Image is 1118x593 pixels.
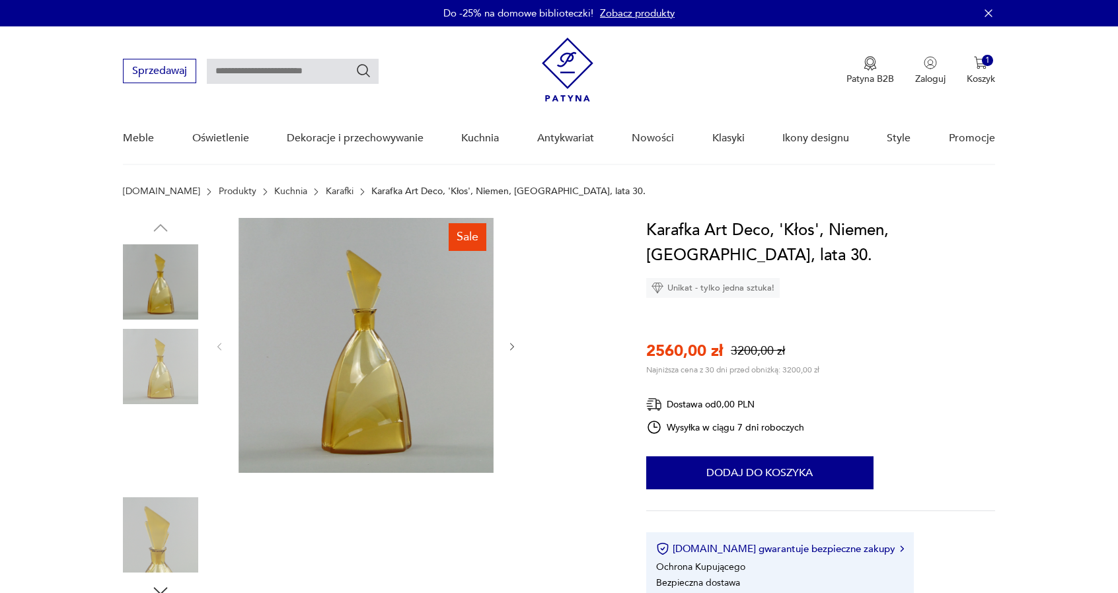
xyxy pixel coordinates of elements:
a: Karafki [326,186,354,197]
li: Ochrona Kupującego [656,561,745,573]
p: 3200,00 zł [731,343,785,359]
button: 1Koszyk [967,56,995,85]
a: [DOMAIN_NAME] [123,186,200,197]
div: Wysyłka w ciągu 7 dni roboczych [646,419,805,435]
a: Produkty [219,186,256,197]
a: Style [887,113,911,164]
p: Koszyk [967,73,995,85]
button: Szukaj [355,63,371,79]
a: Zobacz produkty [600,7,675,20]
img: Ikona diamentu [652,282,663,294]
img: Ikona strzałki w prawo [900,545,904,552]
div: Sale [449,223,486,251]
button: Sprzedawaj [123,59,196,83]
p: 2560,00 zł [646,340,723,362]
p: Patyna B2B [846,73,894,85]
img: Ikonka użytkownika [924,56,937,69]
a: Promocje [949,113,995,164]
a: Antykwariat [537,113,594,164]
h1: Karafka Art Deco, 'Kłos', Niemen, [GEOGRAPHIC_DATA], lata 30. [646,218,995,268]
button: Zaloguj [915,56,946,85]
img: Zdjęcie produktu Karafka Art Deco, 'Kłos', Niemen, Polska, lata 30. [239,218,494,473]
img: Zdjęcie produktu Karafka Art Deco, 'Kłos', Niemen, Polska, lata 30. [123,413,198,488]
a: Kuchnia [461,113,499,164]
div: 1 [982,55,993,66]
p: Karafka Art Deco, 'Kłos', Niemen, [GEOGRAPHIC_DATA], lata 30. [371,186,646,197]
a: Ikona medaluPatyna B2B [846,56,894,85]
img: Ikona koszyka [974,56,987,69]
img: Zdjęcie produktu Karafka Art Deco, 'Kłos', Niemen, Polska, lata 30. [123,329,198,404]
a: Nowości [632,113,674,164]
button: Patyna B2B [846,56,894,85]
img: Ikona dostawy [646,396,662,413]
li: Bezpieczna dostawa [656,576,740,589]
a: Oświetlenie [192,113,249,164]
a: Ikony designu [782,113,849,164]
img: Zdjęcie produktu Karafka Art Deco, 'Kłos', Niemen, Polska, lata 30. [123,497,198,573]
div: Dostawa od 0,00 PLN [646,396,805,413]
p: Najniższa cena z 30 dni przed obniżką: 3200,00 zł [646,365,819,375]
p: Zaloguj [915,73,946,85]
img: Ikona medalu [864,56,877,71]
button: [DOMAIN_NAME] gwarantuje bezpieczne zakupy [656,542,904,555]
p: Do -25% na domowe biblioteczki! [443,7,593,20]
a: Meble [123,113,154,164]
img: Ikona certyfikatu [656,542,669,555]
button: Dodaj do koszyka [646,456,874,489]
a: Klasyki [712,113,745,164]
img: Zdjęcie produktu Karafka Art Deco, 'Kłos', Niemen, Polska, lata 30. [123,244,198,320]
a: Sprzedawaj [123,67,196,77]
img: Patyna - sklep z meblami i dekoracjami vintage [542,38,593,102]
a: Kuchnia [274,186,307,197]
a: Dekoracje i przechowywanie [287,113,424,164]
div: Unikat - tylko jedna sztuka! [646,278,780,298]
